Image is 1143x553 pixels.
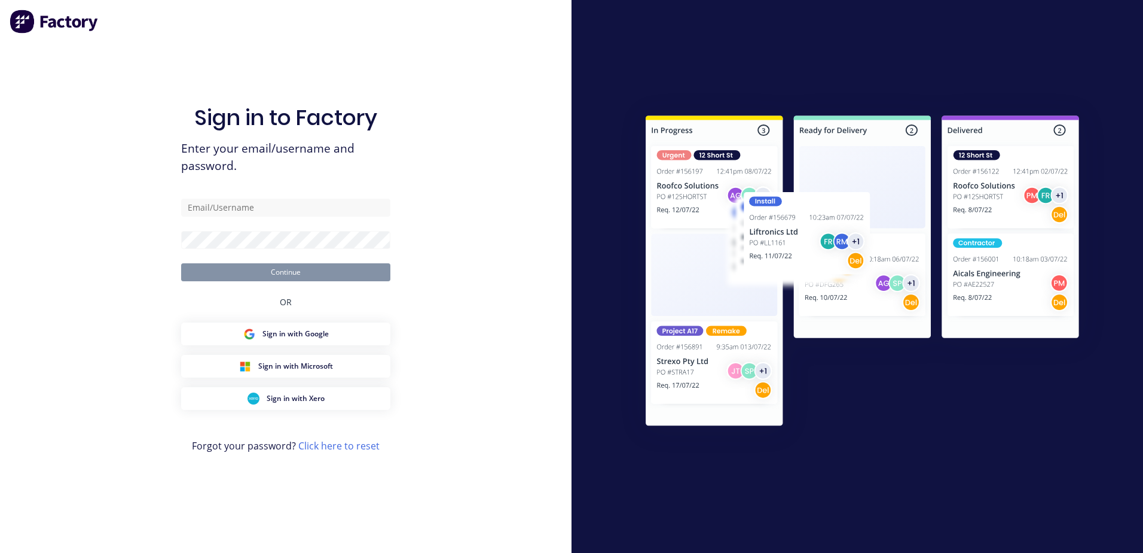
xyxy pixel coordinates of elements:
[181,199,390,217] input: Email/Username
[10,10,99,34] img: Factory
[267,393,325,404] span: Sign in with Xero
[181,323,390,345] button: Google Sign inSign in with Google
[262,329,329,339] span: Sign in with Google
[181,140,390,175] span: Enter your email/username and password.
[243,328,255,340] img: Google Sign in
[258,361,333,372] span: Sign in with Microsoft
[181,355,390,378] button: Microsoft Sign inSign in with Microsoft
[619,92,1105,454] img: Sign in
[192,439,380,453] span: Forgot your password?
[239,360,251,372] img: Microsoft Sign in
[298,439,380,452] a: Click here to reset
[194,105,377,130] h1: Sign in to Factory
[247,393,259,405] img: Xero Sign in
[181,387,390,410] button: Xero Sign inSign in with Xero
[280,281,292,323] div: OR
[181,263,390,281] button: Continue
